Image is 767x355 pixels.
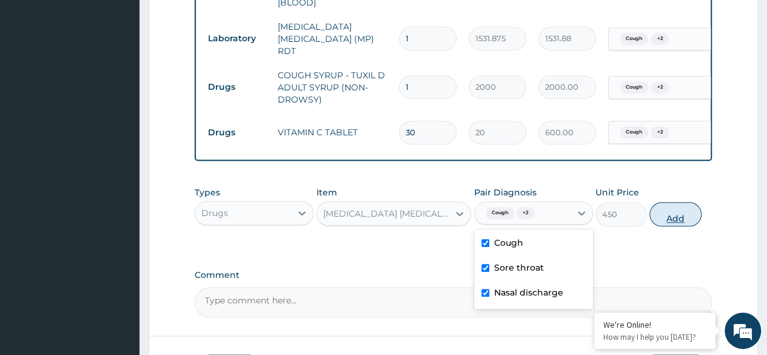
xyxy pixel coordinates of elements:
button: Add [649,202,701,226]
label: Item [317,186,337,198]
td: Drugs [202,76,272,98]
label: Nasal discharge [494,286,563,299]
img: d_794563401_company_1708531726252_794563401 [22,61,49,91]
td: [MEDICAL_DATA] [MEDICAL_DATA] (MP) RDT [272,15,393,63]
span: + 2 [651,126,669,138]
td: Drugs [202,121,272,144]
td: Laboratory [202,27,272,50]
span: + 2 [651,81,669,93]
div: Minimize live chat window [199,6,228,35]
div: Drugs [201,207,228,219]
td: VITAMIN C TABLET [272,120,393,144]
label: Sore throat [494,262,544,274]
label: Cough [494,237,523,249]
p: How may I help you today? [603,332,706,342]
span: Cough [620,126,648,138]
div: [MEDICAL_DATA] [MEDICAL_DATA] 80/480MG TABLET [323,208,450,220]
td: COUGH SYRUP - TUXIL D ADULT SYRUP (NON-DROWSY) [272,63,393,112]
span: Cough [620,33,648,45]
label: Unit Price [595,186,639,198]
div: We're Online! [603,319,706,330]
span: Cough [486,207,514,219]
label: Types [195,188,220,198]
label: Comment [195,270,712,280]
span: + 2 [517,207,535,219]
textarea: Type your message and hit 'Enter' [6,231,231,273]
label: Pair Diagnosis [474,186,537,198]
span: Cough [620,81,648,93]
span: + 2 [651,33,669,45]
span: We're online! [70,103,167,225]
div: Chat with us now [63,68,204,84]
